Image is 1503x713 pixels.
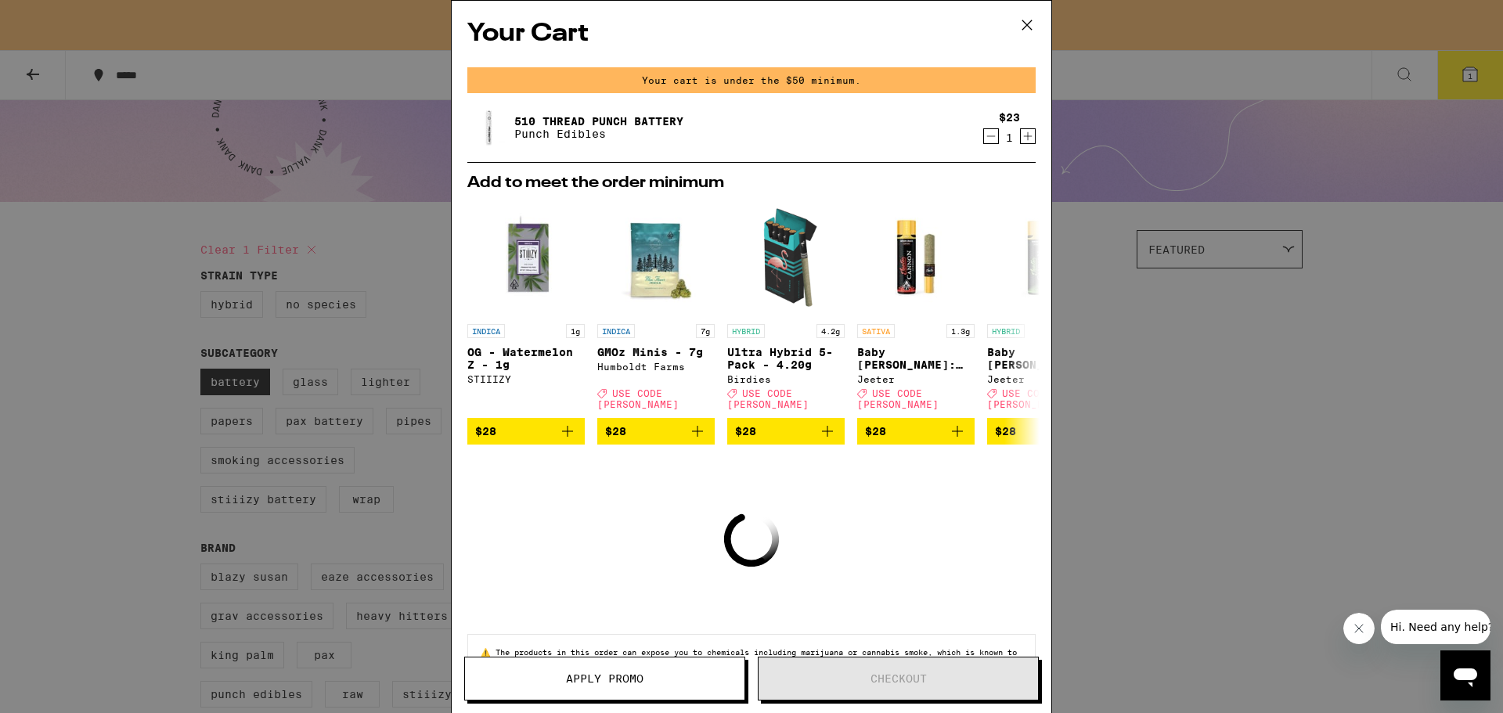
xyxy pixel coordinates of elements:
p: GMOz Minis - 7g [597,346,715,358]
p: HYBRID [727,324,765,338]
button: Add to bag [987,418,1105,445]
span: $28 [735,425,756,438]
p: Baby [PERSON_NAME]: Green Crack Infused - 1.3g [857,346,975,371]
div: STIIIZY [467,374,585,384]
button: Add to bag [467,418,585,445]
div: Humboldt Farms [597,362,715,372]
img: Humboldt Farms - GMOz Minis - 7g [597,199,715,316]
span: $28 [605,425,626,438]
div: Jeeter [857,374,975,384]
a: Open page for Baby Cannon: Sherblato Infused - 1.3g from Jeeter [987,199,1105,418]
iframe: Botón para iniciar la ventana de mensajería [1440,650,1490,700]
h2: Add to meet the order minimum [467,175,1036,191]
img: STIIIZY - OG - Watermelon Z - 1g [467,199,585,316]
a: 510 Thread Punch Battery [514,115,683,128]
a: Open page for GMOz Minis - 7g from Humboldt Farms [597,199,715,418]
div: Birdies [727,374,845,384]
iframe: Mensaje de la compañía [1381,610,1490,644]
button: Decrement [983,128,999,144]
p: 4.2g [816,324,845,338]
p: HYBRID [987,324,1025,338]
a: Open page for Ultra Hybrid 5-Pack - 4.20g from Birdies [727,199,845,418]
button: Add to bag [857,418,975,445]
p: INDICA [597,324,635,338]
a: Open page for OG - Watermelon Z - 1g from STIIIZY [467,199,585,418]
span: The products in this order can expose you to chemicals including marijuana or cannabis smoke, whi... [481,647,1017,675]
p: Punch Edibles [514,128,683,140]
span: Apply Promo [566,673,643,684]
span: Hi. Need any help? [9,11,113,23]
img: 510 Thread Punch Battery [467,106,511,149]
h2: Your Cart [467,16,1036,52]
span: ⚠️ [481,647,496,657]
p: Ultra Hybrid 5-Pack - 4.20g [727,346,845,371]
span: USE CODE [PERSON_NAME] [857,388,939,409]
span: USE CODE [PERSON_NAME] [597,388,679,409]
div: $23 [999,111,1020,124]
img: Birdies - Ultra Hybrid 5-Pack - 4.20g [727,199,845,316]
p: 7g [696,324,715,338]
span: USE CODE [PERSON_NAME] [987,388,1069,409]
div: Jeeter [987,374,1105,384]
button: Add to bag [597,418,715,445]
p: 1.3g [946,324,975,338]
img: Jeeter - Baby Cannon: Sherblato Infused - 1.3g [987,199,1105,316]
button: Add to bag [727,418,845,445]
a: Open page for Baby Cannon: Green Crack Infused - 1.3g from Jeeter [857,199,975,418]
div: 1 [999,131,1020,144]
p: Baby [PERSON_NAME]: Sherblato Infused - 1.3g [987,346,1105,371]
button: Increment [1020,128,1036,144]
span: $28 [995,425,1016,438]
span: Checkout [870,673,927,684]
button: Checkout [758,657,1039,700]
img: Jeeter - Baby Cannon: Green Crack Infused - 1.3g [857,199,975,316]
span: $28 [475,425,496,438]
iframe: Cerrar mensaje [1343,613,1375,644]
p: OG - Watermelon Z - 1g [467,346,585,371]
div: Your cart is under the $50 minimum. [467,67,1036,93]
span: USE CODE [PERSON_NAME] [727,388,809,409]
p: SATIVA [857,324,895,338]
span: $28 [865,425,886,438]
p: 1g [566,324,585,338]
button: Apply Promo [464,657,745,700]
